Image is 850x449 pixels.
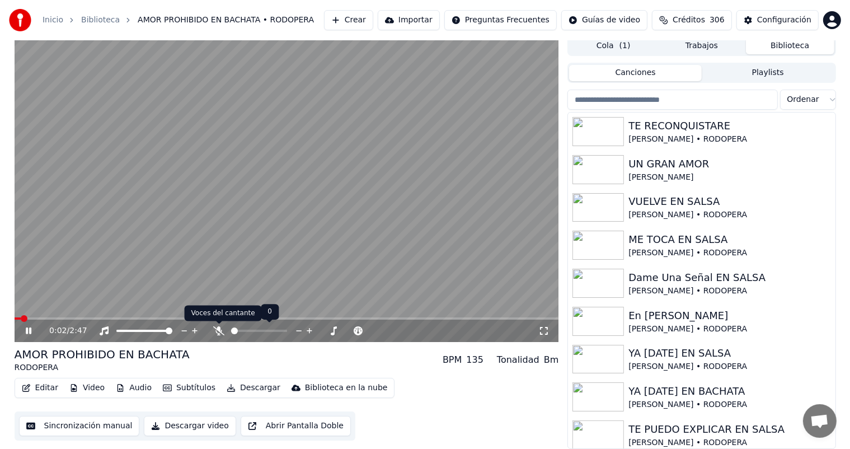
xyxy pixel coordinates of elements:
div: Dame Una Señal EN SALSA [628,270,830,286]
div: [PERSON_NAME] • RODOPERA [628,437,830,448]
button: Abrir Pantalla Doble [241,416,351,436]
div: TE RECONQUISTARE [628,118,830,134]
div: [PERSON_NAME] • RODOPERA [628,399,830,410]
div: Chat abierto [803,404,837,438]
div: Voces del cantante [185,306,262,321]
span: 0:02 [49,325,67,336]
button: Descargar video [144,416,236,436]
div: BPM [443,353,462,367]
a: Inicio [43,15,63,26]
span: 306 [710,15,725,26]
div: [PERSON_NAME] • RODOPERA [628,247,830,259]
button: Configuración [736,10,819,30]
button: Guías de video [561,10,647,30]
div: TE PUEDO EXPLICAR EN SALSA [628,422,830,437]
button: Video [65,380,109,396]
button: Descargar [222,380,285,396]
div: ME TOCA EN SALSA [628,232,830,247]
div: Biblioteca en la nube [305,382,388,394]
div: [PERSON_NAME] • RODOPERA [628,286,830,297]
img: youka [9,9,31,31]
div: 0 [261,304,279,320]
button: Importar [378,10,440,30]
div: 135 [466,353,483,367]
button: Audio [111,380,156,396]
button: Preguntas Frecuentes [444,10,557,30]
button: Sincronización manual [19,416,140,436]
div: [PERSON_NAME] • RODOPERA [628,361,830,372]
div: / [49,325,76,336]
div: Tonalidad [497,353,539,367]
button: Biblioteca [746,38,834,54]
div: [PERSON_NAME] [628,172,830,183]
div: En [PERSON_NAME] [628,308,830,324]
div: VUELVE EN SALSA [628,194,830,209]
span: Ordenar [787,94,819,105]
button: Trabajos [658,38,746,54]
span: AMOR PROHIBIDO EN BACHATA • RODOPERA [138,15,314,26]
div: RODOPERA [15,362,190,373]
div: Bm [544,353,559,367]
div: YA [DATE] EN SALSA [628,345,830,361]
div: Configuración [757,15,811,26]
div: [PERSON_NAME] • RODOPERA [628,134,830,145]
a: Biblioteca [81,15,120,26]
span: Créditos [673,15,705,26]
button: Canciones [569,65,702,81]
span: ( 1 ) [619,40,631,52]
div: [PERSON_NAME] • RODOPERA [628,324,830,335]
nav: breadcrumb [43,15,314,26]
button: Crear [324,10,373,30]
button: Subtítulos [158,380,220,396]
div: UN GRAN AMOR [628,156,830,172]
div: AMOR PROHIBIDO EN BACHATA [15,347,190,362]
div: [PERSON_NAME] • RODOPERA [628,209,830,221]
button: Editar [17,380,63,396]
button: Créditos306 [652,10,732,30]
span: 2:47 [69,325,87,336]
button: Cola [569,38,658,54]
div: YA [DATE] EN BACHATA [628,383,830,399]
button: Playlists [702,65,834,81]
